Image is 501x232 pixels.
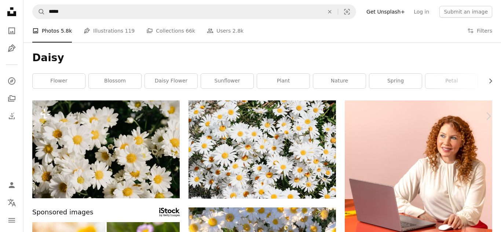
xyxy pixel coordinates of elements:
[32,51,492,65] h1: Daisy
[439,6,492,18] button: Submit an image
[257,74,310,88] a: plant
[4,23,19,38] a: Photos
[484,74,492,88] button: scroll list to the right
[4,74,19,88] a: Explore
[32,4,356,19] form: Find visuals sitewide
[425,74,478,88] a: petal
[475,81,501,151] a: Next
[32,207,93,218] span: Sponsored images
[4,41,19,56] a: Illustrations
[4,213,19,228] button: Menu
[33,74,85,88] a: flower
[4,178,19,192] a: Log in / Sign up
[338,5,356,19] button: Visual search
[33,5,45,19] button: Search Unsplash
[189,146,336,152] a: white daisy flowers during daytime
[146,19,195,43] a: Collections 66k
[189,100,336,199] img: white daisy flowers during daytime
[409,6,434,18] a: Log in
[186,27,195,35] span: 66k
[125,27,135,35] span: 119
[201,74,253,88] a: sunflower
[313,74,366,88] a: nature
[89,74,141,88] a: blossom
[207,19,244,43] a: Users 2.8k
[322,5,338,19] button: Clear
[32,100,180,198] img: a bunch of white flowers with yellow centers
[362,6,409,18] a: Get Unsplash+
[369,74,422,88] a: spring
[145,74,197,88] a: daisy flower
[4,195,19,210] button: Language
[32,146,180,152] a: a bunch of white flowers with yellow centers
[84,19,135,43] a: Illustrations 119
[233,27,244,35] span: 2.8k
[467,19,492,43] button: Filters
